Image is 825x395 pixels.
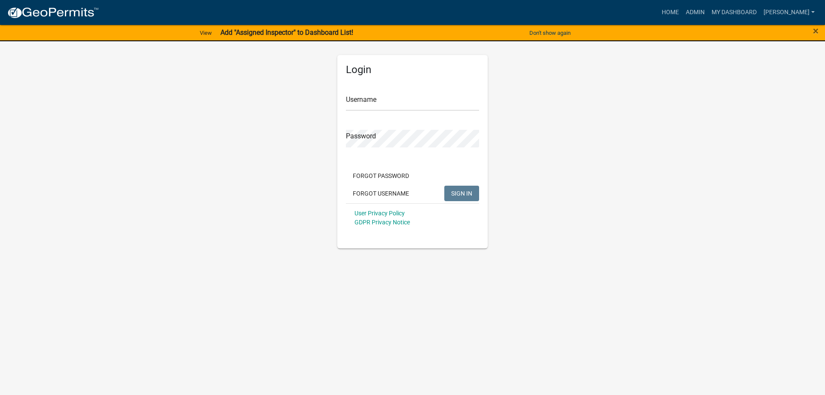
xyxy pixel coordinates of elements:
a: GDPR Privacy Notice [354,219,410,226]
button: Close [813,26,819,36]
h5: Login [346,64,479,76]
a: My Dashboard [708,4,760,21]
a: [PERSON_NAME] [760,4,818,21]
a: View [196,26,215,40]
span: SIGN IN [451,190,472,196]
button: SIGN IN [444,186,479,201]
a: User Privacy Policy [354,210,405,217]
button: Forgot Username [346,186,416,201]
button: Forgot Password [346,168,416,184]
span: × [813,25,819,37]
button: Don't show again [526,26,574,40]
a: Admin [682,4,708,21]
strong: Add "Assigned Inspector" to Dashboard List! [220,28,353,37]
a: Home [658,4,682,21]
